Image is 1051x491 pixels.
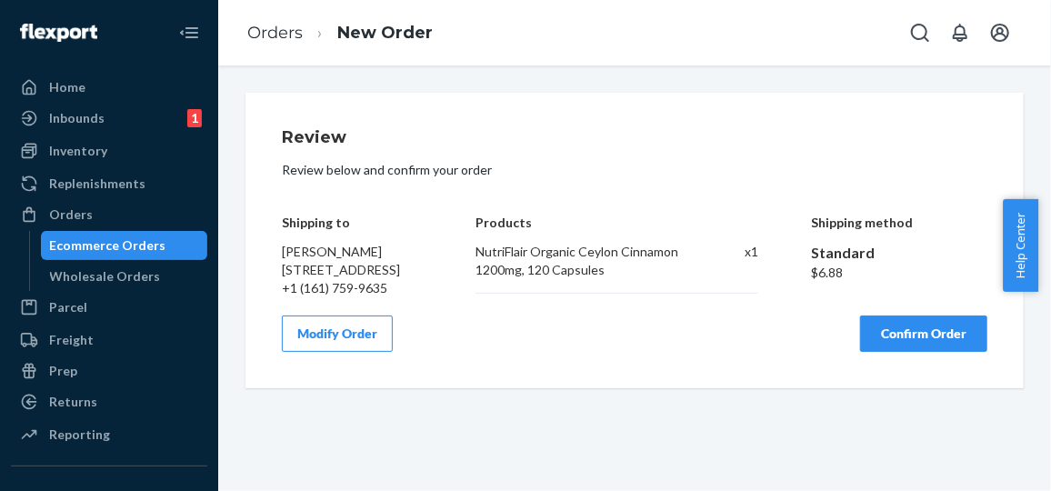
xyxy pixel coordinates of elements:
[282,129,987,147] h1: Review
[50,267,161,286] div: Wholesale Orders
[11,200,207,229] a: Orders
[475,243,696,279] div: NutriFlair Organic Ceylon Cinnamon 1200mg, 120 Capsules
[714,243,757,279] div: x 1
[49,109,105,127] div: Inbounds
[811,243,987,264] div: Standard
[49,298,87,316] div: Parcel
[902,15,938,51] button: Open Search Box
[811,264,987,282] div: $6.88
[187,109,202,127] div: 1
[982,15,1018,51] button: Open account menu
[41,231,208,260] a: Ecommerce Orders
[11,293,207,322] a: Parcel
[11,326,207,355] a: Freight
[247,23,303,43] a: Orders
[49,142,107,160] div: Inventory
[1003,199,1038,292] button: Help Center
[337,23,433,43] a: New Order
[282,316,393,352] button: Modify Order
[50,236,166,255] div: Ecommerce Orders
[49,205,93,224] div: Orders
[11,169,207,198] a: Replenishments
[11,387,207,416] a: Returns
[20,24,97,42] img: Flexport logo
[282,279,423,297] div: +1 (161) 759-9635
[860,316,987,352] button: Confirm Order
[11,356,207,386] a: Prep
[282,244,400,277] span: [PERSON_NAME] [STREET_ADDRESS]
[811,215,987,229] h4: Shipping method
[11,104,207,133] a: Inbounds1
[11,420,207,449] a: Reporting
[49,426,110,444] div: Reporting
[49,393,97,411] div: Returns
[11,136,207,165] a: Inventory
[49,78,85,96] div: Home
[475,215,757,229] h4: Products
[282,161,987,179] p: Review below and confirm your order
[11,73,207,102] a: Home
[41,262,208,291] a: Wholesale Orders
[49,175,145,193] div: Replenishments
[49,331,94,349] div: Freight
[49,362,77,380] div: Prep
[233,6,447,60] ol: breadcrumbs
[171,15,207,51] button: Close Navigation
[942,15,978,51] button: Open notifications
[282,215,423,229] h4: Shipping to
